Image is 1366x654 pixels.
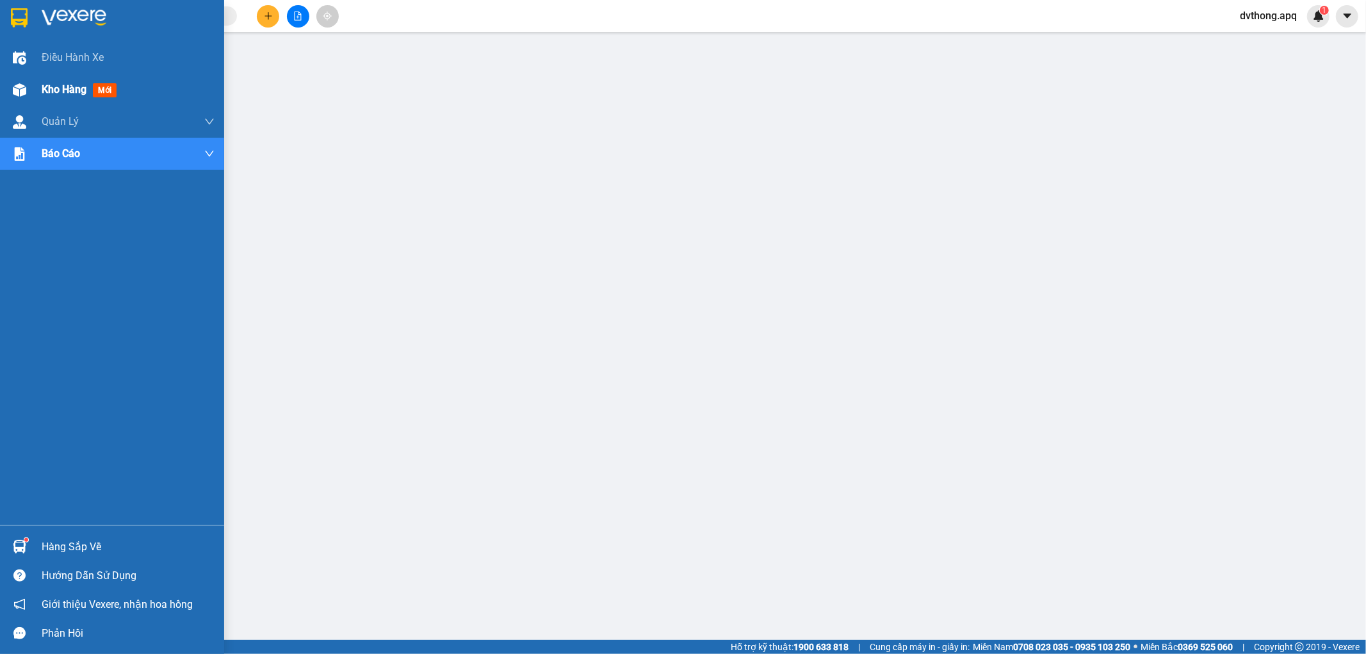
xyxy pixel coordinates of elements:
span: caret-down [1342,10,1353,22]
button: aim [316,5,339,28]
span: Hỗ trợ kỹ thuật: [731,640,849,654]
span: copyright [1295,642,1304,651]
span: file-add [293,12,302,20]
sup: 1 [1320,6,1329,15]
img: warehouse-icon [13,115,26,129]
span: mới [93,83,117,97]
span: dvthong.apq [1230,8,1307,24]
span: Miền Nam [973,640,1130,654]
button: file-add [287,5,309,28]
img: solution-icon [13,147,26,161]
span: notification [13,598,26,610]
span: Điều hành xe [42,49,104,65]
img: warehouse-icon [13,540,26,553]
span: Quản Lý [42,113,79,129]
strong: 1900 633 818 [793,642,849,652]
button: plus [257,5,279,28]
img: logo-vxr [11,8,28,28]
span: down [204,117,215,127]
div: Hàng sắp về [42,537,215,557]
div: Hướng dẫn sử dụng [42,566,215,585]
sup: 1 [24,538,28,542]
span: down [204,149,215,159]
span: aim [323,12,332,20]
span: plus [264,12,273,20]
strong: 0369 525 060 [1178,642,1233,652]
img: warehouse-icon [13,83,26,97]
span: Cung cấp máy in - giấy in: [870,640,970,654]
span: Báo cáo [42,145,80,161]
span: 1 [1322,6,1326,15]
strong: 0708 023 035 - 0935 103 250 [1013,642,1130,652]
span: message [13,627,26,639]
span: | [1242,640,1244,654]
div: Phản hồi [42,624,215,643]
span: question-circle [13,569,26,582]
span: Kho hàng [42,83,86,95]
button: caret-down [1336,5,1358,28]
img: warehouse-icon [13,51,26,65]
span: ⚪️ [1134,644,1137,650]
span: | [858,640,860,654]
img: icon-new-feature [1313,10,1324,22]
span: Giới thiệu Vexere, nhận hoa hồng [42,596,193,612]
span: Miền Bắc [1141,640,1233,654]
